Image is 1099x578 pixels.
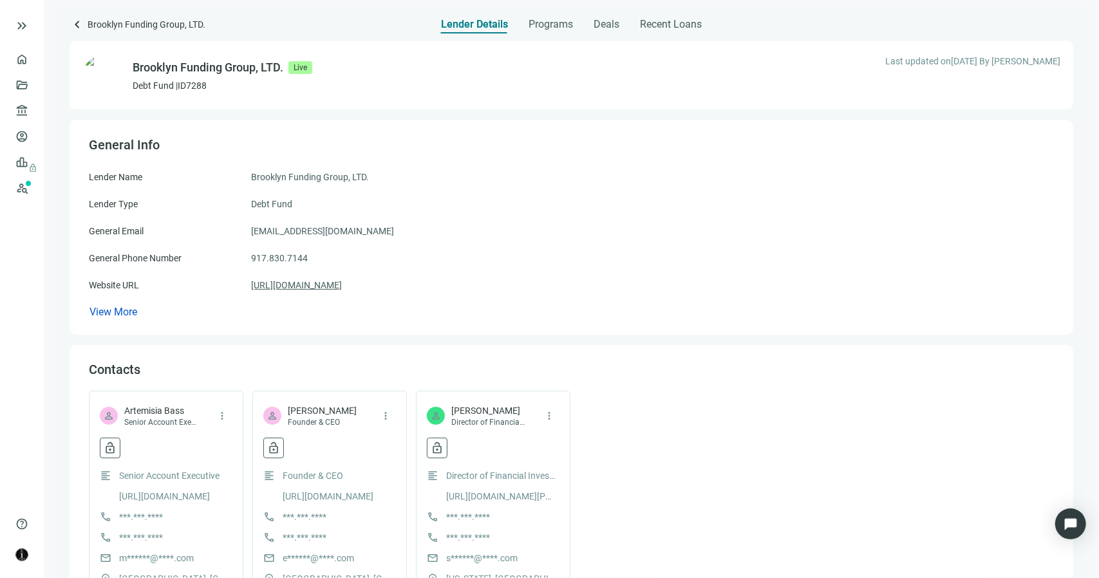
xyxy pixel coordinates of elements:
[594,18,619,31] span: Deals
[89,199,138,209] span: Lender Type
[529,18,573,31] span: Programs
[89,253,182,263] span: General Phone Number
[89,306,137,318] span: View More
[1055,508,1086,539] div: Open Intercom Messenger
[375,406,396,426] button: more_vert
[446,469,556,483] span: Director of Financial Investment | Partner
[100,511,111,523] span: call
[263,511,275,523] span: call
[427,532,438,543] span: call
[288,417,357,427] span: Founder & CEO
[119,469,220,483] span: Senior Account Executive
[283,469,343,483] span: Founder & CEO
[441,18,508,31] span: Lender Details
[251,251,308,265] span: 917.830.7144
[263,438,284,458] button: lock_open
[16,549,28,561] img: avatar
[88,17,205,34] span: Brooklyn Funding Group, LTD.
[263,532,275,543] span: call
[251,197,292,211] span: Debt Fund
[543,410,555,422] span: more_vert
[15,517,28,530] span: help
[14,18,30,33] button: keyboard_double_arrow_right
[133,79,312,92] p: Debt Fund | ID 7288
[124,417,198,427] span: Senior Account Executive
[427,470,438,481] span: format_align_left
[89,137,160,153] span: General Info
[451,417,525,427] span: Director of Financial Investment | Partner
[427,552,438,564] span: mail
[427,438,447,458] button: lock_open
[251,170,369,184] span: Brooklyn Funding Group, LTD.
[288,404,357,417] span: [PERSON_NAME]
[103,410,115,422] span: person
[100,438,120,458] button: lock_open
[119,489,210,503] a: [URL][DOMAIN_NAME]
[446,489,556,503] a: [URL][DOMAIN_NAME][PERSON_NAME]
[427,511,438,523] span: call
[640,18,702,31] span: Recent Loans
[212,406,232,426] button: more_vert
[100,470,111,481] span: format_align_left
[89,226,144,236] span: General Email
[430,410,442,422] span: person
[251,224,394,238] span: [EMAIL_ADDRESS][DOMAIN_NAME]
[82,54,125,97] img: d516688d-b521-4b25-99d3-360c42d391bb
[539,406,559,426] button: more_vert
[124,404,198,417] span: Artemisia Bass
[89,362,140,377] span: Contacts
[89,305,138,319] button: View More
[89,172,142,182] span: Lender Name
[70,17,85,34] a: keyboard_arrow_left
[283,489,373,503] a: [URL][DOMAIN_NAME]
[431,442,444,454] span: lock_open
[104,442,117,454] span: lock_open
[100,552,111,564] span: mail
[451,404,525,417] span: [PERSON_NAME]
[133,59,283,77] div: Brooklyn Funding Group, LTD.
[267,410,278,422] span: person
[100,532,111,543] span: call
[89,280,139,290] span: Website URL
[288,61,312,74] span: Live
[216,410,228,422] span: more_vert
[885,54,1060,68] span: Last updated on [DATE] By [PERSON_NAME]
[251,278,342,292] a: [URL][DOMAIN_NAME]
[267,442,280,454] span: lock_open
[263,552,275,564] span: mail
[263,470,275,481] span: format_align_left
[70,17,85,32] span: keyboard_arrow_left
[380,410,391,422] span: more_vert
